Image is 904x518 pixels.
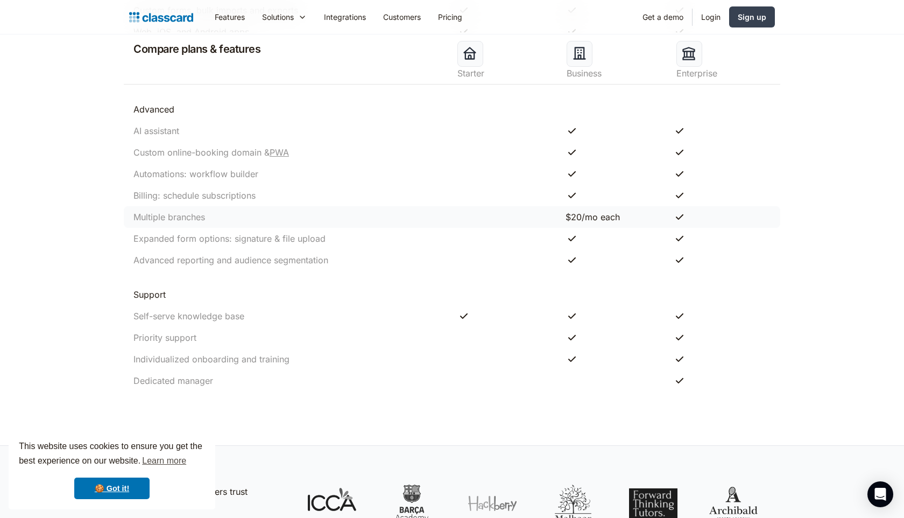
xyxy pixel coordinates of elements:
[133,211,205,223] div: Multiple branches
[74,478,150,499] a: dismiss cookie message
[133,254,328,267] div: Advanced reporting and audience segmentation
[315,5,375,29] a: Integrations
[140,453,188,469] a: learn more about cookies
[738,11,766,23] div: Sign up
[129,41,260,57] h2: Compare plans & features
[566,211,663,223] div: $20/mo each
[206,5,253,29] a: Features
[133,232,326,245] div: Expanded form options: signature & file upload
[133,353,289,366] div: Individualized onboarding and training
[133,146,289,159] div: Custom online-booking domain &
[567,67,665,80] div: Business
[9,430,215,509] div: cookieconsent
[867,481,893,507] div: Open Intercom Messenger
[270,147,289,158] a: PWA
[133,167,258,180] div: Automations: workflow builder
[729,6,775,27] a: Sign up
[429,5,471,29] a: Pricing
[133,374,213,387] div: Dedicated manager
[253,5,315,29] div: Solutions
[133,331,196,344] div: Priority support
[676,67,775,80] div: Enterprise
[19,440,205,469] span: This website uses cookies to ensure you get the best experience on our website.
[129,10,193,25] a: Logo
[133,310,244,323] div: Self-serve knowledge base
[133,288,166,301] div: Support
[693,5,729,29] a: Login
[133,189,256,202] div: Billing: schedule subscriptions
[375,5,429,29] a: Customers
[634,5,692,29] a: Get a demo
[133,103,174,116] div: Advanced
[457,67,556,80] div: Starter
[133,124,179,137] div: AI assistant
[262,11,294,23] div: Solutions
